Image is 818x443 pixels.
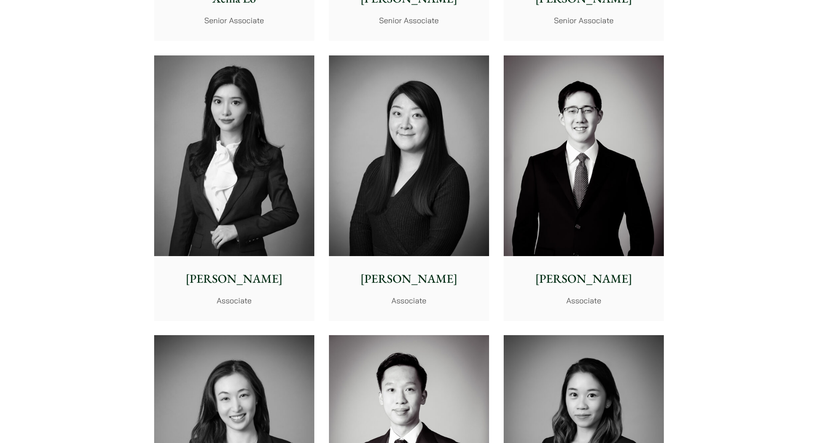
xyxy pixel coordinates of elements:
[511,295,657,306] p: Associate
[154,55,314,256] img: Florence Yan photo
[161,15,307,26] p: Senior Associate
[154,55,314,321] a: Florence Yan photo [PERSON_NAME] Associate
[336,295,482,306] p: Associate
[511,270,657,288] p: [PERSON_NAME]
[511,15,657,26] p: Senior Associate
[336,15,482,26] p: Senior Associate
[329,55,489,321] a: [PERSON_NAME] Associate
[161,295,307,306] p: Associate
[161,270,307,288] p: [PERSON_NAME]
[336,270,482,288] p: [PERSON_NAME]
[504,55,664,321] a: [PERSON_NAME] Associate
